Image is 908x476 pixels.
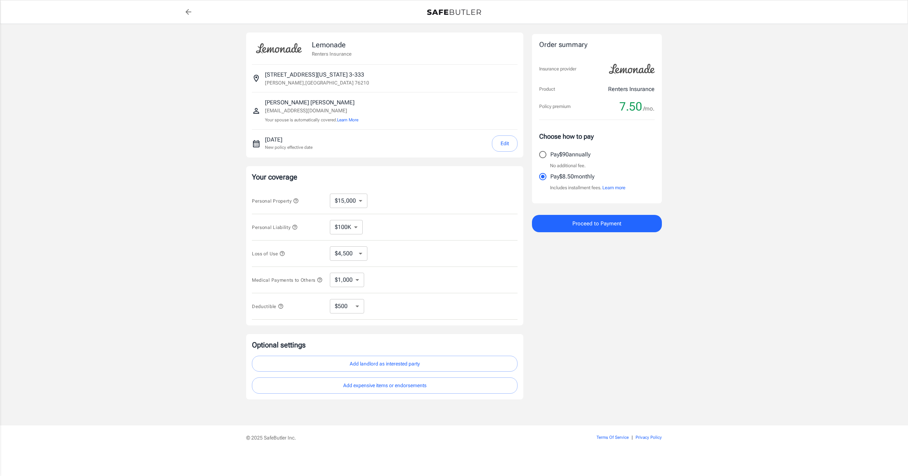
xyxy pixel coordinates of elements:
[312,39,352,50] p: Lemonade
[550,172,594,181] p: Pay $8.50 monthly
[572,219,621,228] span: Proceed to Payment
[550,150,590,159] p: Pay $90 annually
[608,85,655,94] p: Renters Insurance
[265,144,313,151] p: New policy effective date
[265,98,358,107] p: [PERSON_NAME] [PERSON_NAME]
[636,435,662,440] a: Privacy Policy
[605,59,659,79] img: Lemonade
[252,249,285,258] button: Loss of Use
[619,99,642,114] span: 7.50
[252,172,518,182] p: Your coverage
[550,184,625,191] p: Includes installment fees.
[252,251,285,256] span: Loss of Use
[337,117,358,123] button: Learn More
[252,196,299,205] button: Personal Property
[539,103,571,110] p: Policy premium
[252,356,518,372] button: Add landlord as interested party
[252,340,518,350] p: Optional settings
[265,79,369,86] p: [PERSON_NAME] , [GEOGRAPHIC_DATA] 76210
[643,104,655,114] span: /mo.
[252,223,298,231] button: Personal Liability
[252,225,298,230] span: Personal Liability
[312,50,352,57] p: Renters Insurance
[632,435,633,440] span: |
[265,70,364,79] p: [STREET_ADDRESS][US_STATE] 3-333
[252,304,284,309] span: Deductible
[252,277,323,283] span: Medical Payments to Others
[265,117,358,124] p: Your spouse is automatically covered.
[550,162,586,169] p: No additional fee.
[252,107,261,115] svg: Insured person
[427,9,481,15] img: Back to quotes
[265,135,313,144] p: [DATE]
[252,74,261,83] svg: Insured address
[252,38,306,59] img: Lemonade
[252,198,299,204] span: Personal Property
[252,302,284,311] button: Deductible
[539,86,555,93] p: Product
[252,276,323,284] button: Medical Payments to Others
[539,131,655,141] p: Choose how to pay
[539,40,655,50] div: Order summary
[539,65,576,73] p: Insurance provider
[602,184,625,191] button: Learn more
[265,107,358,114] p: [EMAIL_ADDRESS][DOMAIN_NAME]
[246,434,556,441] p: © 2025 SafeButler Inc.
[181,5,196,19] a: back to quotes
[252,377,518,394] button: Add expensive items or endorsements
[532,215,662,232] button: Proceed to Payment
[492,135,518,152] button: Edit
[252,139,261,148] svg: New policy start date
[597,435,629,440] a: Terms Of Service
